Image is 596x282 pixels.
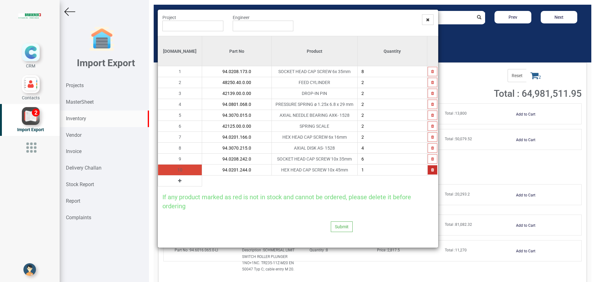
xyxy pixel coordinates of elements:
td: 1 [158,66,202,77]
td: DROP-IN PIN [271,88,357,99]
td: FEED CYLINDER [271,77,357,88]
td: HEX HEAD CAP SCREW 6x 16mm [271,132,357,143]
th: Product [271,36,357,66]
button: Submit [331,221,353,232]
th: Quantity [357,36,427,66]
td: 6 [158,121,202,132]
td: 3 [158,88,202,99]
th: Part No [202,36,271,66]
div: Engineer [228,14,298,31]
td: AXIAL NEEDLE BEARING AXK- 1528 [271,110,357,121]
td: 9 [158,154,202,165]
td: 4 [158,99,202,110]
td: PRESSURE SPRING ø 1.25x 6.8 x 29 mm [271,99,357,110]
th: [DOMAIN_NAME] [158,36,202,66]
span: If any product marked as red is not in stock and cannot be ordered, please delete it before ordering [162,193,411,210]
td: SOCKET HEAD CAP SCREW 6x 35mm [271,66,357,77]
td: 5 [158,110,202,121]
td: 7 [158,132,202,143]
td: SOCKET HEAD CAP SCREW 10x 35mm [271,154,357,165]
td: 8 [158,143,202,154]
div: Project [158,14,228,31]
td: AXIAL DISK AS- 1528 [271,143,357,154]
td: 10 [158,165,202,176]
td: SPRING SCALE [271,121,357,132]
td: 2 [158,77,202,88]
td: HEX HEAD CAP SCREW 10x 45mm [271,165,357,176]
